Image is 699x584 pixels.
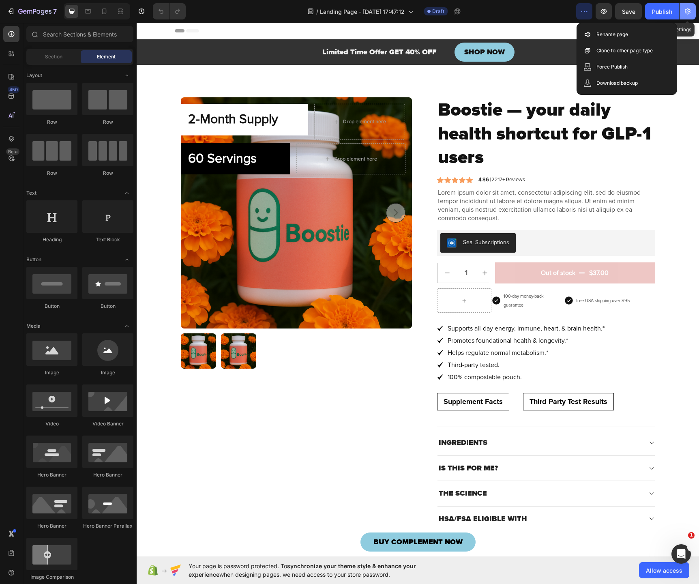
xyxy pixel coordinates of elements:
div: Drop element here [206,96,249,102]
p: Lorem ipsum dolor sit amet, consectetur adipiscing elit, sed do eiusmod tempor incididunt ut labo... [301,166,518,200]
p: 100% compostable pouch. [311,350,468,359]
div: Row [26,170,77,177]
button: decrement [301,240,320,260]
p: BUY COMPLEMENT NOW [237,515,326,524]
p: Download backup [596,79,638,87]
strong: Supplement Facts [307,374,366,383]
button: <p><strong>Third Party Test Results</strong></p> [386,370,477,388]
button: 7 [3,3,60,19]
span: Layout [26,72,42,79]
span: Text [26,189,36,197]
span: Media [26,322,41,330]
button: Seal Subscriptions [304,210,379,230]
p: SHOP NOW [328,25,368,34]
strong: 4.86 | [342,154,355,160]
span: Your page is password protected. To when designing pages, we need access to your store password. [189,562,448,579]
div: Hero Banner [26,471,77,479]
span: synchronize your theme style & enhance your experience [189,563,416,578]
strong: Third Party Test Results [393,374,471,383]
h2: Limited Time Offer GET 40% OFF [185,24,301,35]
iframe: Design area [137,23,699,556]
div: Video Banner [82,420,133,427]
p: THE SCIENCE [302,466,350,475]
button: <p><strong>Supplement Facts</strong></p> [300,370,373,388]
strong: IS THIS FOR ME? [302,441,361,450]
div: Heading [26,236,77,243]
div: Video [26,420,77,427]
div: Row [82,118,133,126]
div: $37.00 [452,245,473,255]
span: Section [45,53,62,60]
div: Beta [6,148,19,155]
div: Image Comparison [26,573,77,581]
span: Landing Page - [DATE] 17:47:12 [320,7,405,16]
div: Row [82,170,133,177]
p: Supports all-day energy, immune, heart, & brain health.* [311,301,468,311]
div: Hero Banner [26,522,77,530]
strong: 60 Servings [51,128,120,144]
p: HSA/FSA ELIGIBLE WITH [302,492,390,501]
div: Image [26,369,77,376]
p: 2217+ Reviews [342,153,388,161]
strong: INGREDIENTS [302,415,351,424]
p: Clone to other page type [596,47,653,55]
h1: Boostie — your daily health shortcut for GLP-1 users [300,75,519,148]
p: 7 [53,6,57,16]
div: Hero Banner Parallax [82,522,133,530]
img: SealSubscriptions.png [310,215,320,225]
button: Out of stock [358,240,519,261]
input: Search Sections & Elements [26,26,133,42]
span: Toggle open [120,320,133,333]
input: quantity [320,240,339,260]
div: Publish [652,7,672,16]
button: Save [615,3,642,19]
p: Third-party tested. [311,337,468,347]
div: Button [26,303,77,310]
span: / [316,7,318,16]
div: Text Block [82,236,133,243]
span: 100-day money-back guarantee [367,271,407,286]
div: Drop element here [197,133,240,140]
button: Carousel Next Arrow [249,180,269,200]
span: Toggle open [120,69,133,82]
span: Draft [432,8,444,15]
button: increment [339,240,358,260]
span: Allow access [646,566,682,575]
div: Image [82,369,133,376]
span: Toggle open [120,253,133,266]
iframe: Intercom live chat [671,544,691,564]
span: Toggle open [120,187,133,200]
div: 450 [8,86,19,93]
div: Out of stock [404,246,439,255]
div: Undo/Redo [153,3,186,19]
div: Row [26,118,77,126]
p: Force Publish [596,63,628,71]
div: Hero Banner [82,471,133,479]
p: Rename page [596,30,628,39]
span: free USA shipping over $95 [440,275,493,281]
span: Button [26,256,41,263]
p: Promotes foundational health & longevity.* [311,313,468,323]
button: <p>BUY COMPLEMENT NOW</p> [224,510,339,529]
strong: 2-Month Supply [51,89,142,105]
div: Seal Subscriptions [326,215,373,224]
span: 1 [688,532,695,539]
button: Allow access [639,562,689,578]
span: Element [97,53,116,60]
p: Helps regulate normal metabolism.* [311,325,468,335]
button: Publish [645,3,679,19]
span: Save [622,8,635,15]
button: <p>SHOP NOW</p> [318,20,378,39]
div: Button [82,303,133,310]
